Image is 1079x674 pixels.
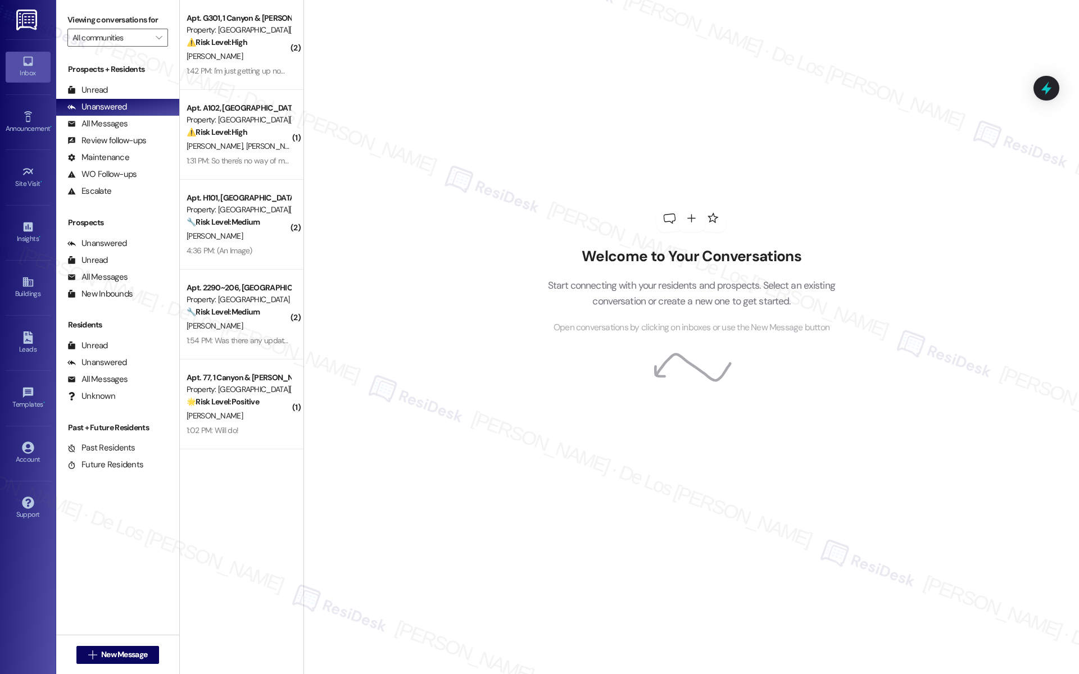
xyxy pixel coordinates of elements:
[6,328,51,358] a: Leads
[6,217,51,248] a: Insights •
[187,282,291,294] div: Apt. 2290~206, [GEOGRAPHIC_DATA]
[67,185,111,197] div: Escalate
[531,248,852,266] h2: Welcome to Your Conversations
[187,245,252,256] div: 4:36 PM: (An Image)
[56,319,179,331] div: Residents
[187,294,291,306] div: Property: [GEOGRAPHIC_DATA]
[554,321,829,335] span: Open conversations by clicking on inboxes or use the New Message button
[67,135,146,147] div: Review follow-ups
[67,84,108,96] div: Unread
[67,288,133,300] div: New Inbounds
[6,272,51,303] a: Buildings
[67,271,128,283] div: All Messages
[531,277,852,309] p: Start connecting with your residents and prospects. Select an existing conversation or create a n...
[67,340,108,352] div: Unread
[187,114,291,126] div: Property: [GEOGRAPHIC_DATA][PERSON_NAME]
[187,156,365,166] div: 1:31 PM: So there's no way of making a partial payment?
[67,11,168,29] label: Viewing conversations for
[6,52,51,82] a: Inbox
[67,254,108,266] div: Unread
[67,357,127,368] div: Unanswered
[67,374,128,385] div: All Messages
[6,162,51,193] a: Site Visit •
[56,422,179,434] div: Past + Future Residents
[67,238,127,249] div: Unanswered
[76,646,160,664] button: New Message
[187,37,247,47] strong: ⚠️ Risk Level: High
[6,493,51,523] a: Support
[187,384,291,395] div: Property: [GEOGRAPHIC_DATA][PERSON_NAME]
[187,66,537,76] div: 1:42 PM: I'm just getting up now too as I work overnights. So I'll wake up and get ready and come...
[187,24,291,36] div: Property: [GEOGRAPHIC_DATA][PERSON_NAME]
[67,152,129,163] div: Maintenance
[67,442,135,454] div: Past Residents
[56,63,179,75] div: Prospects + Residents
[187,102,291,114] div: Apt. A102, [GEOGRAPHIC_DATA][PERSON_NAME]
[43,399,45,407] span: •
[156,33,162,42] i: 
[101,649,147,661] span: New Message
[187,411,243,421] span: [PERSON_NAME]
[67,459,143,471] div: Future Residents
[67,390,115,402] div: Unknown
[187,204,291,216] div: Property: [GEOGRAPHIC_DATA][PERSON_NAME]
[6,383,51,413] a: Templates •
[67,118,128,130] div: All Messages
[16,10,39,30] img: ResiDesk Logo
[56,217,179,229] div: Prospects
[187,217,260,227] strong: 🔧 Risk Level: Medium
[187,12,291,24] div: Apt. G301, 1 Canyon & [PERSON_NAME][GEOGRAPHIC_DATA]
[67,101,127,113] div: Unanswered
[187,321,243,331] span: [PERSON_NAME]
[187,397,259,407] strong: 🌟 Risk Level: Positive
[67,168,137,180] div: WO Follow-ups
[88,650,97,659] i: 
[72,29,150,47] input: All communities
[50,123,52,131] span: •
[40,178,42,186] span: •
[187,335,323,345] div: 1:54 PM: Was there any update on the wifi
[187,425,238,435] div: 1:02 PM: Will do!
[187,141,246,151] span: [PERSON_NAME]
[39,233,40,241] span: •
[6,438,51,468] a: Account
[246,141,302,151] span: [PERSON_NAME]
[187,372,291,384] div: Apt. 77, 1 Canyon & [PERSON_NAME][GEOGRAPHIC_DATA]
[187,51,243,61] span: [PERSON_NAME]
[187,231,243,241] span: [PERSON_NAME]
[187,192,291,204] div: Apt. H101, [GEOGRAPHIC_DATA][PERSON_NAME]
[187,127,247,137] strong: ⚠️ Risk Level: High
[187,307,260,317] strong: 🔧 Risk Level: Medium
